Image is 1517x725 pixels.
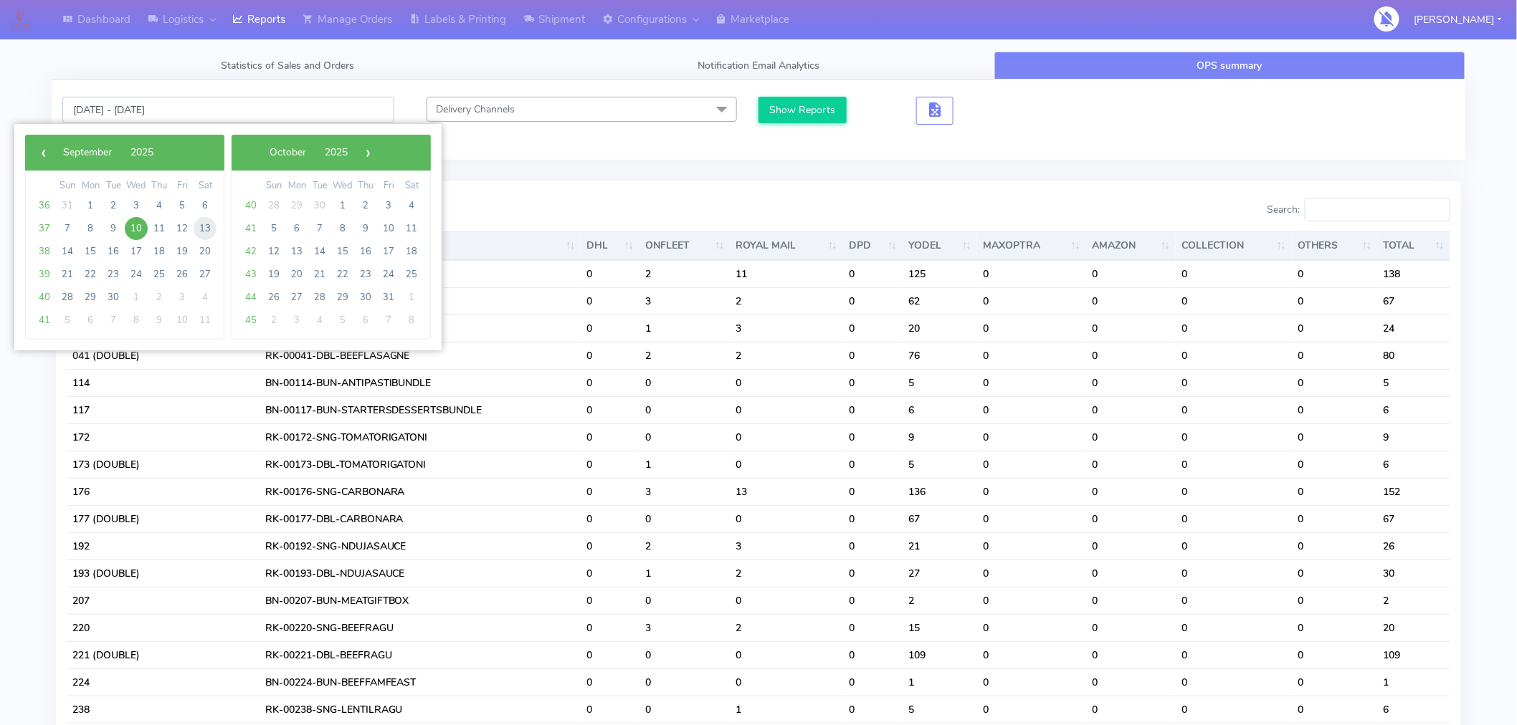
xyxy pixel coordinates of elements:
[1292,505,1378,532] td: 0
[843,315,903,342] td: 0
[1378,315,1450,342] td: 24
[14,124,442,350] bs-daterangepicker-container: calendar
[843,396,903,423] td: 0
[285,263,308,286] span: 20
[400,240,423,263] span: 18
[260,142,315,163] button: October
[903,532,977,560] td: 21
[639,532,731,560] td: 2
[1378,369,1450,396] td: 5
[977,396,1086,423] td: 0
[843,532,903,560] td: 0
[731,369,844,396] td: 0
[1086,287,1176,315] td: 0
[32,143,184,156] bs-datepicker-navigation-view: ​ ​ ​
[67,614,260,641] td: 220
[1378,478,1450,505] td: 152
[377,240,400,263] span: 17
[1378,560,1450,587] td: 30
[171,217,194,240] span: 12
[79,263,102,286] span: 22
[79,309,102,332] span: 6
[977,369,1086,396] td: 0
[1378,423,1450,451] td: 9
[1292,560,1378,587] td: 0
[731,260,844,287] td: 11
[843,287,903,315] td: 0
[33,194,56,217] span: 36
[1176,560,1292,587] td: 0
[1086,369,1176,396] td: 0
[262,263,285,286] span: 19
[285,286,308,309] span: 27
[262,309,285,332] span: 2
[843,231,903,260] th: DPD : activate to sort column ascending
[354,309,377,332] span: 6
[194,309,217,332] span: 11
[331,240,354,263] span: 15
[194,194,217,217] span: 6
[731,451,844,478] td: 0
[977,478,1086,505] td: 0
[1086,423,1176,451] td: 0
[1086,505,1176,532] td: 0
[977,260,1086,287] td: 0
[1086,260,1176,287] td: 0
[639,614,731,641] td: 3
[56,217,79,240] span: 7
[102,263,125,286] span: 23
[731,614,844,641] td: 2
[331,178,354,194] th: weekday
[377,194,400,217] span: 3
[285,309,308,332] span: 3
[262,178,285,194] th: weekday
[436,102,515,116] span: Delivery Channels
[54,142,121,163] button: September
[639,560,731,587] td: 1
[639,287,731,315] td: 3
[102,217,125,240] span: 9
[56,240,79,263] span: 14
[79,240,102,263] span: 15
[125,217,148,240] span: 10
[125,194,148,217] span: 3
[148,217,171,240] span: 11
[903,260,977,287] td: 125
[1378,505,1450,532] td: 67
[903,342,977,369] td: 76
[285,240,308,263] span: 13
[1086,478,1176,505] td: 0
[194,263,217,286] span: 27
[1086,451,1176,478] td: 0
[903,396,977,423] td: 6
[1292,587,1378,614] td: 0
[1378,260,1450,287] td: 138
[285,194,308,217] span: 29
[581,396,639,423] td: 0
[260,369,581,396] td: BN-00114-BUN-ANTIPASTIBUNDLE
[354,194,377,217] span: 2
[308,194,331,217] span: 30
[1176,396,1292,423] td: 0
[285,217,308,240] span: 6
[639,231,731,260] th: ONFLEET : activate to sort column ascending
[377,286,400,309] span: 31
[977,342,1086,369] td: 0
[171,263,194,286] span: 26
[977,423,1086,451] td: 0
[194,217,217,240] span: 13
[33,240,56,263] span: 38
[1176,315,1292,342] td: 0
[1292,369,1378,396] td: 0
[1176,231,1292,260] th: COLLECTION : activate to sort column ascending
[581,231,639,260] th: DHL : activate to sort column ascending
[260,560,581,587] td: RK-00193-DBL-NDUJASAUCE
[843,369,903,396] td: 0
[56,286,79,309] span: 28
[102,240,125,263] span: 16
[354,263,377,286] span: 23
[56,194,79,217] span: 31
[581,614,639,641] td: 0
[903,315,977,342] td: 20
[731,560,844,587] td: 2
